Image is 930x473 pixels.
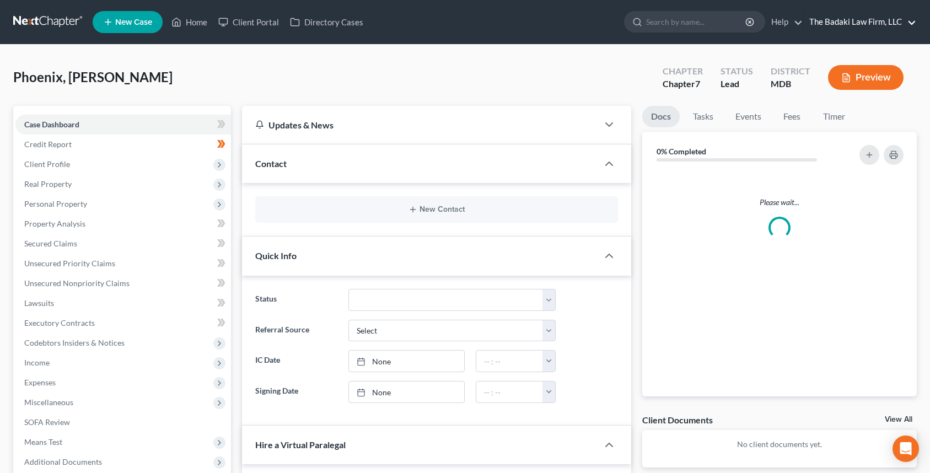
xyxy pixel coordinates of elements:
[651,439,908,450] p: No client documents yet.
[24,259,115,268] span: Unsecured Priority Claims
[663,65,703,78] div: Chapter
[13,69,173,85] span: Phoenix, [PERSON_NAME]
[15,293,231,313] a: Lawsuits
[15,234,231,254] a: Secured Claims
[476,351,543,372] input: -- : --
[24,417,70,427] span: SOFA Review
[250,381,343,403] label: Signing Date
[250,350,343,372] label: IC Date
[255,158,287,169] span: Contact
[24,159,70,169] span: Client Profile
[24,397,73,407] span: Miscellaneous
[250,320,343,342] label: Referral Source
[15,273,231,293] a: Unsecured Nonpriority Claims
[695,78,700,89] span: 7
[24,457,102,466] span: Additional Documents
[804,12,916,32] a: The Badaki Law Firm, LLC
[775,106,810,127] a: Fees
[24,219,85,228] span: Property Analysis
[476,381,543,402] input: -- : --
[657,147,706,156] strong: 0% Completed
[684,106,722,127] a: Tasks
[24,298,54,308] span: Lawsuits
[642,106,680,127] a: Docs
[771,78,810,90] div: MDB
[24,199,87,208] span: Personal Property
[115,18,152,26] span: New Case
[255,439,346,450] span: Hire a Virtual Paralegal
[24,378,56,387] span: Expenses
[24,338,125,347] span: Codebtors Insiders & Notices
[721,78,753,90] div: Lead
[213,12,284,32] a: Client Portal
[284,12,369,32] a: Directory Cases
[727,106,770,127] a: Events
[24,278,130,288] span: Unsecured Nonpriority Claims
[24,179,72,189] span: Real Property
[255,119,585,131] div: Updates & News
[24,120,79,129] span: Case Dashboard
[24,318,95,327] span: Executory Contracts
[349,351,464,372] a: None
[15,115,231,135] a: Case Dashboard
[766,12,803,32] a: Help
[721,65,753,78] div: Status
[885,416,912,423] a: View All
[15,313,231,333] a: Executory Contracts
[349,381,464,402] a: None
[24,437,62,447] span: Means Test
[646,12,747,32] input: Search by name...
[255,250,297,261] span: Quick Info
[651,197,908,208] p: Please wait...
[828,65,904,90] button: Preview
[15,412,231,432] a: SOFA Review
[642,414,713,426] div: Client Documents
[15,254,231,273] a: Unsecured Priority Claims
[24,239,77,248] span: Secured Claims
[15,214,231,234] a: Property Analysis
[814,106,854,127] a: Timer
[264,205,609,214] button: New Contact
[893,436,919,462] div: Open Intercom Messenger
[250,289,343,311] label: Status
[771,65,810,78] div: District
[15,135,231,154] a: Credit Report
[166,12,213,32] a: Home
[663,78,703,90] div: Chapter
[24,358,50,367] span: Income
[24,139,72,149] span: Credit Report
